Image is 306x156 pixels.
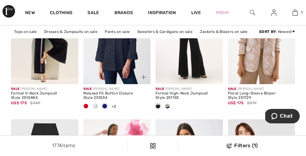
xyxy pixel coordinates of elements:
div: Formal V-Neck Jumpsuit Style 251048X [11,91,78,100]
span: US$ 175 [228,99,244,105]
a: Sale [87,10,99,17]
div: Radiant red [81,101,91,112]
div: Formal High-Neck Jumpsuit Style 251745 [156,91,223,100]
img: My Bag [293,9,298,16]
span: +2 [112,104,116,109]
span: $339 [175,100,185,106]
span: $319 [247,100,256,106]
span: Sale [156,85,164,91]
div: Midnight Blue/Vanilla [163,101,172,112]
a: Jackets & Blazers on sale [197,28,251,36]
div: Vanilla 30 [91,101,100,112]
a: Sweaters & Cardigans on sale [134,28,196,36]
div: Midnight Blue [100,101,109,112]
a: Live [191,9,201,16]
span: 1 [301,10,303,15]
strong: Sort By [259,30,276,34]
img: plus_v2.svg [141,75,146,79]
div: Filters (1) [182,142,302,149]
span: Sale [228,85,236,91]
span: Inspiration [148,10,176,17]
span: $255 [103,100,112,106]
div: : Newest [259,29,295,35]
img: 1ère Avenue [3,5,15,18]
div: Relaxed Fit Button Closure Style 251034 [83,91,151,100]
div: [PERSON_NAME] [83,87,151,91]
div: [PERSON_NAME] [11,87,78,91]
a: Brands [114,10,133,17]
div: [PERSON_NAME] [156,87,223,91]
span: US$ 153 [83,99,99,105]
div: Black/Vanilla [153,101,163,112]
a: Skirts on sale [252,28,283,36]
a: New [25,10,35,17]
a: Pants on sale [102,28,133,36]
a: Tops on sale [11,28,40,36]
span: US$ 175 [11,99,27,105]
a: Sign In [266,9,282,17]
iframe: Opens a widget where you can chat to one of our agents [265,109,300,125]
span: $349 [30,100,40,106]
img: Filters [150,143,156,148]
div: [PERSON_NAME] [228,87,295,91]
span: Sale [11,85,19,91]
div: Floral Long-Sleeve Blazer Style 251729 [228,91,295,100]
a: Prom [216,9,229,16]
a: Dresses & Jumpsuits on sale [41,28,101,36]
img: My Info [271,9,277,16]
span: Sale [83,85,92,91]
a: 1 [285,9,306,16]
img: Filters [226,143,232,148]
span: 1774 [52,143,62,148]
span: US$ 170 [156,99,171,105]
img: search the website [250,9,255,16]
a: Clothing [50,10,72,17]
